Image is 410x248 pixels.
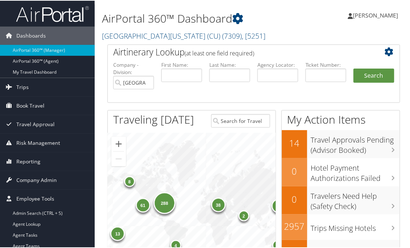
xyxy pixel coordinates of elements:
[161,61,202,68] label: First Name:
[305,61,346,68] label: Ticket Number:
[209,61,250,68] label: Last Name:
[353,11,398,19] span: [PERSON_NAME]
[282,158,400,186] a: 0Hotel Payment Authorizations Failed
[16,152,40,170] span: Reporting
[238,210,249,221] div: 2
[222,30,242,40] span: ( 7309 )
[16,5,89,22] img: airportal-logo.png
[16,26,46,44] span: Dashboards
[211,197,226,212] div: 38
[282,164,307,177] h2: 0
[282,136,307,149] h2: 14
[242,30,265,40] span: , [ 5251 ]
[311,131,400,155] h3: Travel Approvals Pending (Advisor Booked)
[354,68,394,82] button: Search
[111,151,126,166] button: Zoom out
[154,191,176,213] div: 288
[136,197,150,212] div: 61
[185,49,254,57] span: (at least one field required)
[113,111,194,127] h1: Traveling [DATE]
[113,61,154,75] label: Company - Division:
[282,193,307,205] h2: 0
[311,219,400,233] h3: Trips Missing Hotels
[113,45,370,58] h2: Airtinerary Lookup
[282,220,307,232] h2: 2957
[282,111,400,127] h1: My Action Items
[111,225,125,240] div: 13
[16,170,57,189] span: Company Admin
[102,30,265,40] a: [GEOGRAPHIC_DATA][US_STATE] (CU)
[211,113,270,127] input: Search for Traveler
[16,133,60,151] span: Risk Management
[257,61,298,68] label: Agency Locator:
[311,187,400,211] h3: Travelers Need Help (Safety Check)
[282,186,400,214] a: 0Travelers Need Help (Safety Check)
[16,189,54,207] span: Employee Tools
[348,4,406,26] a: [PERSON_NAME]
[111,136,126,151] button: Zoom in
[311,159,400,183] h3: Hotel Payment Authorizations Failed
[282,214,400,239] a: 2957Trips Missing Hotels
[16,77,29,96] span: Trips
[124,175,135,186] div: 8
[102,10,304,26] h1: AirPortal 360™ Dashboard
[16,96,44,114] span: Book Travel
[16,115,55,133] span: Travel Approval
[272,198,286,213] div: 20
[282,129,400,158] a: 14Travel Approvals Pending (Advisor Booked)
